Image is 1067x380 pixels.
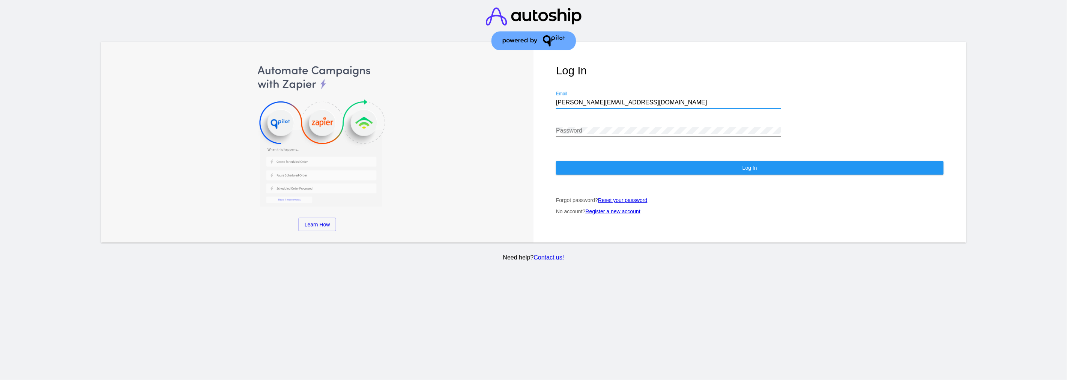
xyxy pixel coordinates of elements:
p: Need help? [100,254,968,261]
input: Email [556,99,781,106]
p: No account? [556,208,944,214]
h1: Log In [556,64,944,77]
img: Automate Campaigns with Zapier, QPilot and Klaviyo [123,64,511,207]
a: Register a new account [586,208,640,214]
p: Forgot password? [556,197,944,203]
a: Learn How [299,218,336,231]
a: Reset your password [598,197,648,203]
a: Contact us! [533,254,564,261]
span: Log In [742,165,757,171]
button: Log In [556,161,944,175]
span: Learn How [305,222,330,228]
